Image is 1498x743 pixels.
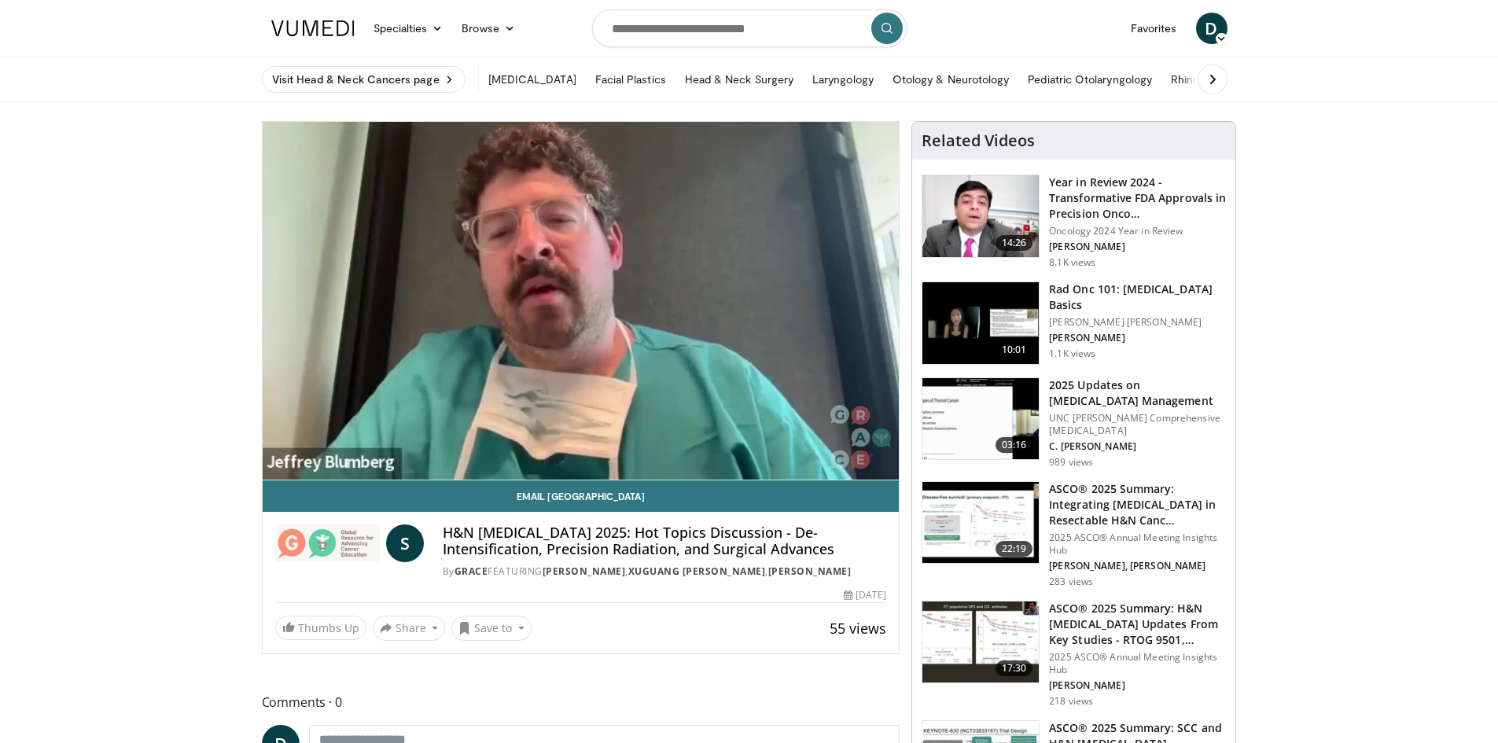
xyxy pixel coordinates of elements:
[922,377,1226,469] a: 03:16 2025 Updates on [MEDICAL_DATA] Management UNC [PERSON_NAME] Comprehensive [MEDICAL_DATA] C....
[922,131,1035,150] h4: Related Videos
[386,524,424,562] a: S
[1049,377,1226,409] h3: 2025 Updates on [MEDICAL_DATA] Management
[768,565,852,578] a: [PERSON_NAME]
[271,20,355,36] img: VuMedi Logo
[1049,412,1226,437] p: UNC [PERSON_NAME] Comprehensive [MEDICAL_DATA]
[996,541,1033,557] span: 22:19
[1049,481,1226,528] h3: ASCO® 2025 Summary: Integrating [MEDICAL_DATA] in Resectable H&N Canc…
[1161,64,1278,95] a: Rhinology & Allergy
[455,565,488,578] a: GRACE
[996,660,1033,676] span: 17:30
[1049,316,1226,329] p: [PERSON_NAME] [PERSON_NAME]
[1049,679,1226,692] p: [PERSON_NAME]
[883,64,1018,95] a: Otology & Neurotology
[586,64,675,95] a: Facial Plastics
[262,66,466,93] a: Visit Head & Neck Cancers page
[922,175,1039,257] img: 22cacae0-80e8-46c7-b946-25cff5e656fa.150x105_q85_crop-smart_upscale.jpg
[922,601,1039,683] img: 7252e7b3-1b57-45cd-9037-c1da77b224bc.150x105_q85_crop-smart_upscale.jpg
[996,342,1033,358] span: 10:01
[543,565,626,578] a: [PERSON_NAME]
[996,235,1033,251] span: 14:26
[1049,695,1093,708] p: 218 views
[1049,175,1226,222] h3: Year in Review 2024 - Transformative FDA Approvals in Precision Onco…
[1049,456,1093,469] p: 989 views
[1049,440,1226,453] p: C. [PERSON_NAME]
[1049,348,1095,360] p: 1.1K views
[1196,13,1227,44] a: D
[1049,225,1226,237] p: Oncology 2024 Year in Review
[830,619,886,638] span: 55 views
[1049,241,1226,253] p: [PERSON_NAME]
[443,565,886,579] div: By FEATURING , ,
[275,524,380,562] img: GRACE
[373,616,446,641] button: Share
[922,378,1039,460] img: 59b31657-0fdf-4eb4-bc2c-b76a859f8026.150x105_q85_crop-smart_upscale.jpg
[452,13,524,44] a: Browse
[1121,13,1187,44] a: Favorites
[675,64,803,95] a: Head & Neck Surgery
[262,692,900,712] span: Comments 0
[479,64,586,95] a: [MEDICAL_DATA]
[922,175,1226,269] a: 14:26 Year in Review 2024 - Transformative FDA Approvals in Precision Onco… Oncology 2024 Year in...
[1049,532,1226,557] p: 2025 ASCO® Annual Meeting Insights Hub
[996,437,1033,453] span: 03:16
[275,616,366,640] a: Thumbs Up
[443,524,886,558] h4: H&N [MEDICAL_DATA] 2025: Hot Topics Discussion - De-Intensification, Precision Radiation, and Sur...
[1049,601,1226,648] h3: ASCO® 2025 Summary: H&N [MEDICAL_DATA] Updates From Key Studies - RTOG 9501,…
[1049,651,1226,676] p: 2025 ASCO® Annual Meeting Insights Hub
[451,616,532,641] button: Save to
[1049,576,1093,588] p: 283 views
[263,480,900,512] a: Email [GEOGRAPHIC_DATA]
[844,588,886,602] div: [DATE]
[922,481,1226,588] a: 22:19 ASCO® 2025 Summary: Integrating [MEDICAL_DATA] in Resectable H&N Canc… 2025 ASCO® Annual Me...
[364,13,453,44] a: Specialties
[922,482,1039,564] img: 6b668687-9898-4518-9951-025704d4bc20.150x105_q85_crop-smart_upscale.jpg
[628,565,766,578] a: Xuguang [PERSON_NAME]
[263,122,900,480] video-js: Video Player
[592,9,907,47] input: Search topics, interventions
[1049,281,1226,313] h3: Rad Onc 101: [MEDICAL_DATA] Basics
[803,64,883,95] a: Laryngology
[922,282,1039,364] img: aee802ce-c4cb-403d-b093-d98594b3404c.150x105_q85_crop-smart_upscale.jpg
[922,281,1226,365] a: 10:01 Rad Onc 101: [MEDICAL_DATA] Basics [PERSON_NAME] [PERSON_NAME] [PERSON_NAME] 1.1K views
[1049,332,1226,344] p: [PERSON_NAME]
[922,601,1226,708] a: 17:30 ASCO® 2025 Summary: H&N [MEDICAL_DATA] Updates From Key Studies - RTOG 9501,… 2025 ASCO® An...
[1049,560,1226,572] p: [PERSON_NAME], [PERSON_NAME]
[1018,64,1161,95] a: Pediatric Otolaryngology
[1049,256,1095,269] p: 8.1K views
